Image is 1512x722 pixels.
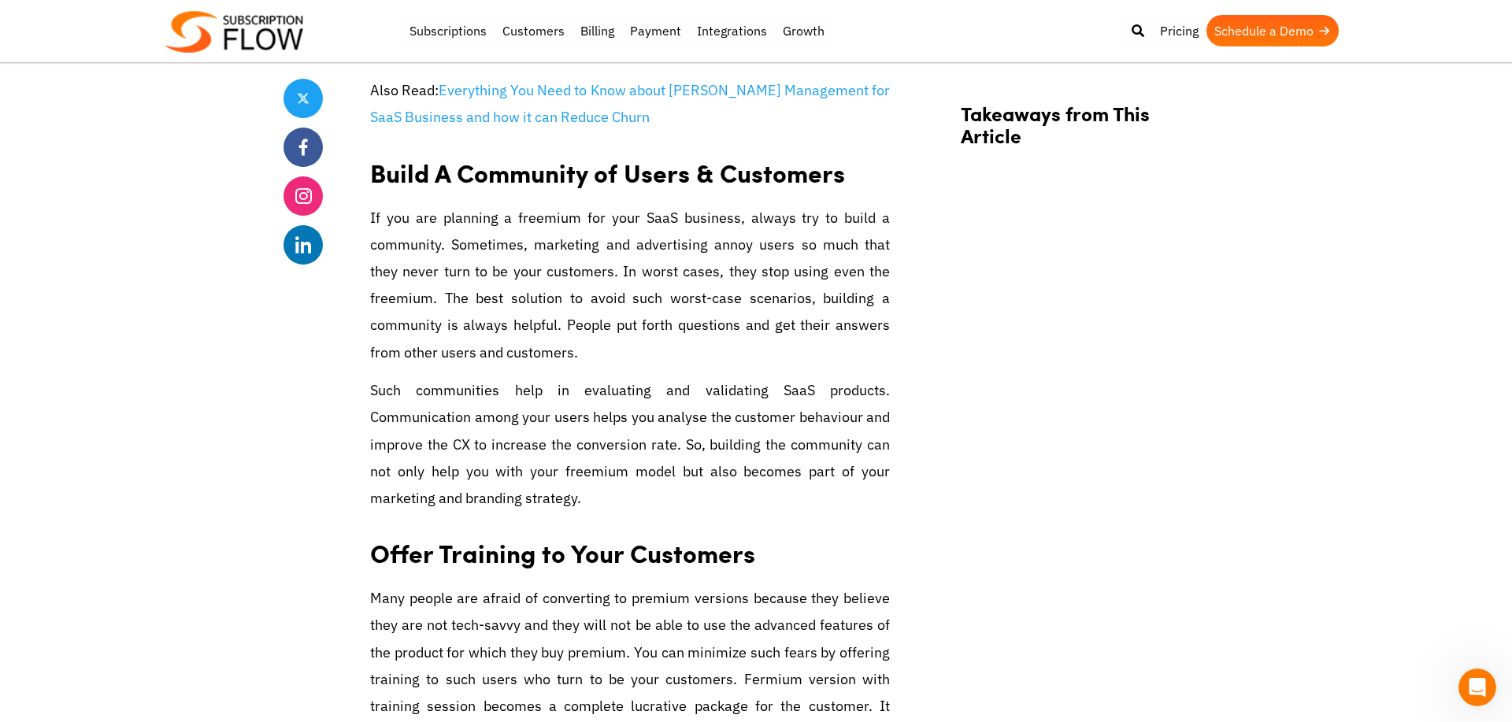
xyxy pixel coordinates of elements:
[370,377,890,512] p: Such communities help in evaluating and validating SaaS products. Communication among your users ...
[370,523,890,572] h2: Offer Training to Your Customers
[165,11,303,53] img: Subscriptionflow
[495,15,573,46] a: Customers
[689,15,775,46] a: Integrations
[370,143,890,192] h2: Build A Community of Users & Customers
[1458,668,1496,706] iframe: Intercom live chat
[961,102,1213,163] h2: Takeaways from This Article
[775,15,832,46] a: Growth
[1152,15,1206,46] a: Pricing
[402,15,495,46] a: Subscriptions
[1206,15,1339,46] a: Schedule a Demo
[370,77,890,131] p: Also Read:
[370,205,890,366] p: If you are planning a freemium for your SaaS business, always try to build a community. Sometimes...
[573,15,622,46] a: Billing
[622,15,689,46] a: Payment
[370,81,890,126] a: Everything You Need to Know about [PERSON_NAME] Management for SaaS Business and how it can Reduc...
